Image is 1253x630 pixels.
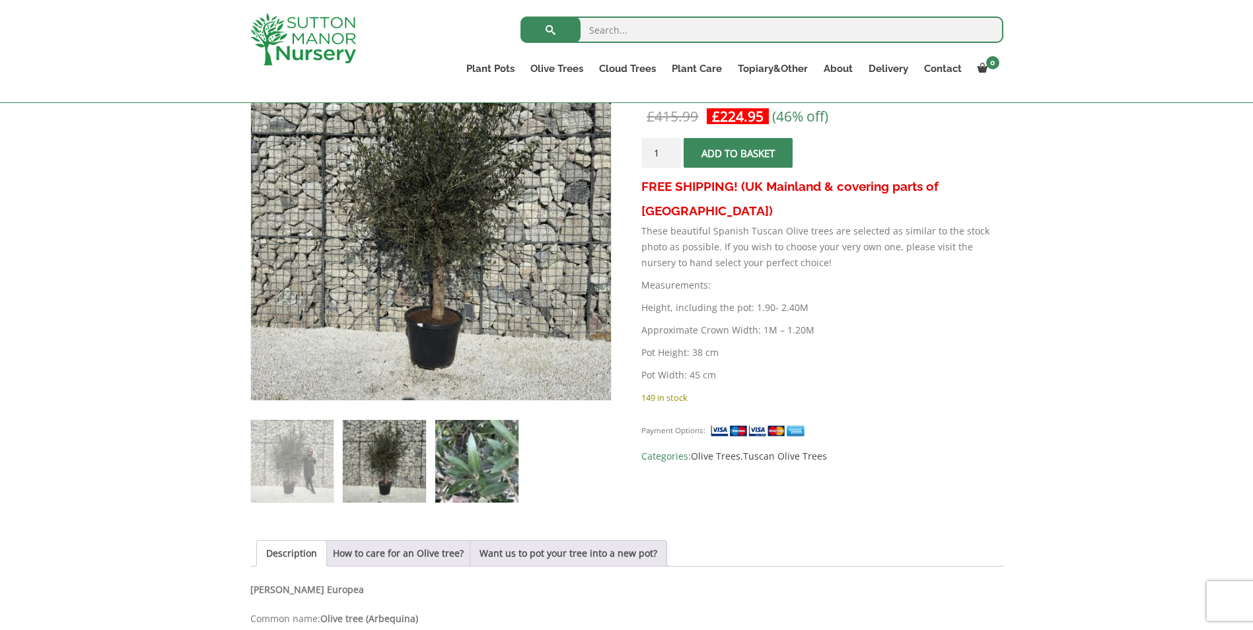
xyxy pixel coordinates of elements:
h3: FREE SHIPPING! (UK Mainland & covering parts of [GEOGRAPHIC_DATA]) [641,174,1003,223]
span: 0 [986,56,999,69]
img: Tuscan Olive Tree XXL 1.90 - 2.40 - Image 3 [435,420,518,503]
a: Delivery [861,59,916,78]
input: Search... [520,17,1003,43]
button: Add to basket [684,138,793,168]
a: Want us to pot your tree into a new pot? [480,541,657,566]
a: Contact [916,59,970,78]
span: £ [647,107,655,125]
span: (46% off) [772,107,828,125]
a: Cloud Trees [591,59,664,78]
a: Plant Pots [458,59,522,78]
p: Common name: [250,611,1003,627]
a: Description [266,541,317,566]
small: Payment Options: [641,425,705,435]
b: Olive tree (Arbequina) [320,612,418,625]
img: payment supported [710,424,809,438]
a: Tuscan Olive Trees [743,450,827,462]
span: Categories: , [641,448,1003,464]
p: Height, including the pot: 1.90- 2.40M [641,300,1003,316]
p: These beautiful Spanish Tuscan Olive trees are selected as similar to the stock photo as possible... [641,223,1003,271]
b: [PERSON_NAME] Europea [250,583,364,596]
img: Tuscan Olive Tree XXL 1.90 - 2.40 [251,420,334,503]
p: Measurements: [641,277,1003,293]
a: 0 [970,59,1003,78]
a: About [816,59,861,78]
a: Topiary&Other [730,59,816,78]
a: Olive Trees [522,59,591,78]
bdi: 224.95 [712,107,764,125]
a: How to care for an Olive tree? [333,541,464,566]
a: Plant Care [664,59,730,78]
p: Pot Width: 45 cm [641,367,1003,383]
p: Approximate Crown Width: 1M – 1.20M [641,322,1003,338]
bdi: 415.99 [647,107,698,125]
a: Olive Trees [691,450,740,462]
span: £ [712,107,720,125]
img: logo [250,13,356,65]
img: Tuscan Olive Tree XXL 1.90 - 2.40 - Image 2 [343,420,425,503]
p: Pot Height: 38 cm [641,345,1003,361]
p: 149 in stock [641,390,1003,405]
input: Product quantity [641,138,681,168]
